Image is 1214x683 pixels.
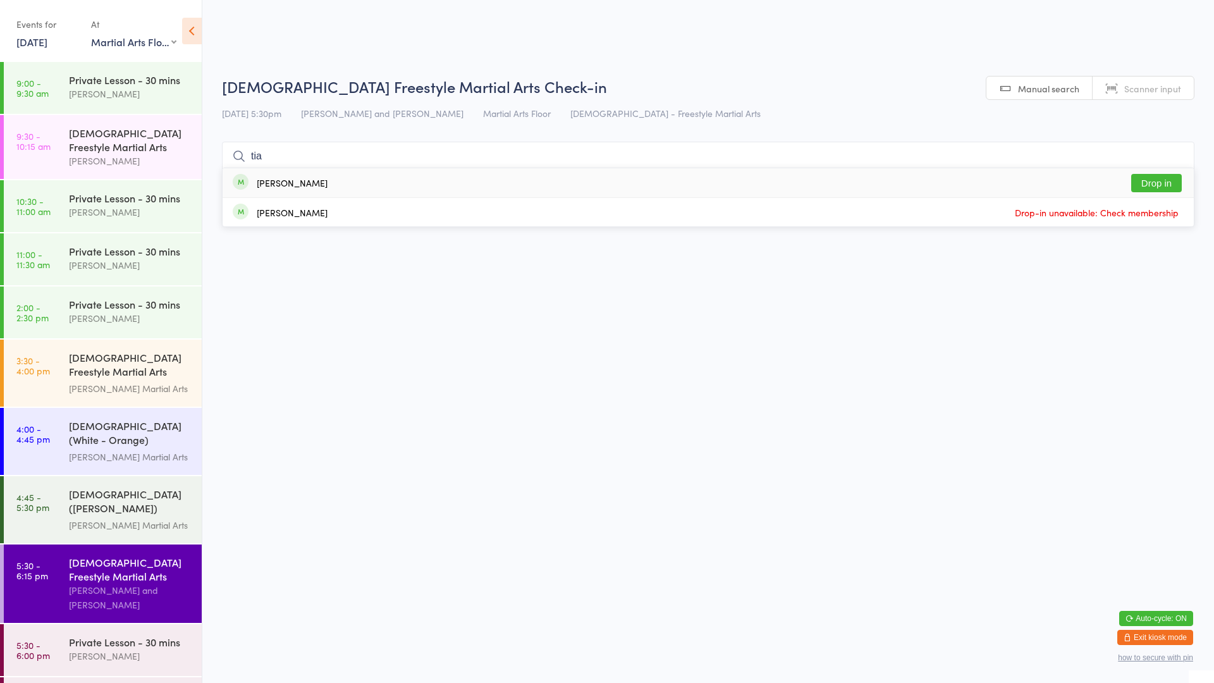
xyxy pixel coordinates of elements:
a: 4:45 -5:30 pm[DEMOGRAPHIC_DATA] ([PERSON_NAME]) Freestyle Martial Arts[PERSON_NAME] Martial Arts [4,476,202,543]
span: Scanner input [1124,82,1181,95]
div: [PERSON_NAME] [257,178,328,188]
time: 11:00 - 11:30 am [16,249,50,269]
div: Private Lesson - 30 mins [69,191,191,205]
div: [PERSON_NAME] Martial Arts [69,518,191,532]
time: 4:45 - 5:30 pm [16,492,49,512]
div: [PERSON_NAME] [69,87,191,101]
div: [PERSON_NAME] [69,311,191,326]
a: 4:00 -4:45 pm[DEMOGRAPHIC_DATA] (White - Orange) Freestyle Martial Arts[PERSON_NAME] Martial Arts [4,408,202,475]
div: [DEMOGRAPHIC_DATA] Freestyle Martial Arts [69,126,191,154]
time: 4:00 - 4:45 pm [16,424,50,444]
time: 5:30 - 6:00 pm [16,640,50,660]
div: Private Lesson - 30 mins [69,73,191,87]
input: Search [222,142,1194,171]
a: 10:30 -11:00 amPrivate Lesson - 30 mins[PERSON_NAME] [4,180,202,232]
span: Drop-in unavailable: Check membership [1012,203,1182,222]
div: [PERSON_NAME] Martial Arts [69,450,191,464]
a: 2:00 -2:30 pmPrivate Lesson - 30 mins[PERSON_NAME] [4,286,202,338]
div: [PERSON_NAME] Martial Arts [69,381,191,396]
button: Drop in [1131,174,1182,192]
a: 5:30 -6:00 pmPrivate Lesson - 30 mins[PERSON_NAME] [4,624,202,676]
button: Exit kiosk mode [1117,630,1193,645]
div: [PERSON_NAME] [69,258,191,273]
time: 5:30 - 6:15 pm [16,560,48,581]
div: [DEMOGRAPHIC_DATA] Freestyle Martial Arts [69,555,191,583]
time: 9:30 - 10:15 am [16,131,51,151]
div: Martial Arts Floor [91,35,176,49]
a: 11:00 -11:30 amPrivate Lesson - 30 mins[PERSON_NAME] [4,233,202,285]
div: [PERSON_NAME] and [PERSON_NAME] [69,583,191,612]
div: [PERSON_NAME] [69,649,191,663]
span: Martial Arts Floor [483,107,551,120]
span: [PERSON_NAME] and [PERSON_NAME] [301,107,463,120]
div: [DEMOGRAPHIC_DATA] (White - Orange) Freestyle Martial Arts [69,419,191,450]
div: Events for [16,14,78,35]
a: 9:00 -9:30 amPrivate Lesson - 30 mins[PERSON_NAME] [4,62,202,114]
a: 5:30 -6:15 pm[DEMOGRAPHIC_DATA] Freestyle Martial Arts[PERSON_NAME] and [PERSON_NAME] [4,545,202,623]
a: 3:30 -4:00 pm[DEMOGRAPHIC_DATA] Freestyle Martial Arts (Little Heroes)[PERSON_NAME] Martial Arts [4,340,202,407]
div: [PERSON_NAME] [257,207,328,218]
time: 9:00 - 9:30 am [16,78,49,98]
button: Auto-cycle: ON [1119,611,1193,626]
a: [DATE] [16,35,47,49]
div: Private Lesson - 30 mins [69,244,191,258]
div: [DEMOGRAPHIC_DATA] Freestyle Martial Arts (Little Heroes) [69,350,191,381]
span: Manual search [1018,82,1079,95]
button: how to secure with pin [1118,653,1193,662]
div: Private Lesson - 30 mins [69,635,191,649]
span: [DATE] 5:30pm [222,107,281,120]
time: 10:30 - 11:00 am [16,196,51,216]
div: [DEMOGRAPHIC_DATA] ([PERSON_NAME]) Freestyle Martial Arts [69,487,191,518]
div: Private Lesson - 30 mins [69,297,191,311]
div: At [91,14,176,35]
div: [PERSON_NAME] [69,154,191,168]
div: [PERSON_NAME] [69,205,191,219]
span: [DEMOGRAPHIC_DATA] - Freestyle Martial Arts [570,107,761,120]
time: 3:30 - 4:00 pm [16,355,50,376]
a: 9:30 -10:15 am[DEMOGRAPHIC_DATA] Freestyle Martial Arts[PERSON_NAME] [4,115,202,179]
time: 2:00 - 2:30 pm [16,302,49,323]
h2: [DEMOGRAPHIC_DATA] Freestyle Martial Arts Check-in [222,76,1194,97]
